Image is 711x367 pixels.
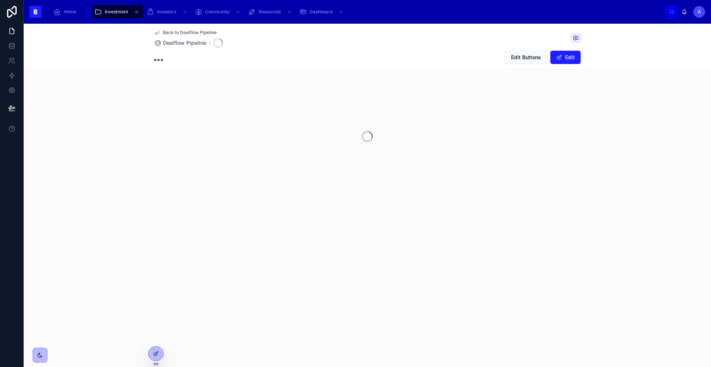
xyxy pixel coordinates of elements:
[92,5,143,18] a: Investment
[297,5,347,18] a: Dashboard
[511,54,541,61] span: Edit Buttons
[310,9,333,15] span: Dashboard
[157,9,176,15] span: Investors
[144,5,191,18] a: Investors
[64,9,76,15] span: Home
[47,4,665,20] div: scrollable content
[505,51,547,64] button: Edit Buttons
[163,39,206,47] span: Dealflow Pipeline
[258,9,281,15] span: Resources
[163,30,217,36] span: Back to Dealflow Pipeline
[105,9,128,15] span: Investment
[550,51,581,64] button: Edit
[51,5,81,18] a: Home
[154,39,206,47] a: Dealflow Pipeline
[193,5,244,18] a: Community
[698,9,701,15] span: À
[30,6,41,18] img: App logo
[154,30,217,36] a: Back to Dealflow Pipeline
[246,5,296,18] a: Resources
[205,9,230,15] span: Community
